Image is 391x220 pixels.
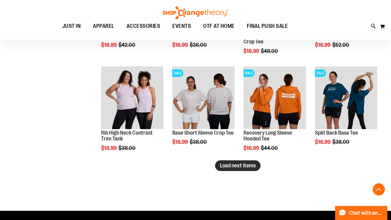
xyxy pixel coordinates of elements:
[101,42,118,48] span: $16.99
[243,48,260,54] span: $16.99
[172,66,235,130] a: Main Image of Base Short Sleeve Crop TeeSALESALE
[197,19,241,33] a: OTF AT HOME
[261,145,279,151] span: $44.00
[98,63,166,167] div: product
[332,42,350,48] span: $52.00
[120,19,166,33] a: ACCESSORIES
[93,19,114,33] span: APPAREL
[315,66,377,130] a: Split Back Base TeeSALESALE
[332,139,350,145] span: $38.00
[261,48,279,54] span: $48.00
[56,19,87,33] a: JUST IN
[241,19,294,33] a: FINAL PUSH SALE
[203,19,235,33] span: OTF AT HOME
[373,183,385,196] button: Back To Top
[190,42,208,48] span: $36.00
[87,19,120,33] a: APPAREL
[162,6,229,19] img: Shop Orangetheory
[243,66,306,130] a: Main Image of Recovery Long Sleeve Hooded TeeSALESALE
[335,206,388,220] button: Chat with an Expert
[243,66,306,129] img: Main Image of Recovery Long Sleeve Hooded Tee
[126,19,160,33] span: ACCESSORIES
[119,145,137,151] span: $38.00
[220,162,256,169] span: Load next items
[101,130,153,142] a: Rib High Neck Contrast Trim Tank
[315,42,331,48] span: $16.99
[101,66,163,130] a: Rib Tank w/ Contrast Binding primary image
[243,69,254,77] span: SALE
[172,42,189,48] span: $16.99
[172,66,235,129] img: Main Image of Base Short Sleeve Crop Tee
[172,139,189,145] span: $16.99
[101,145,118,151] span: $16.99
[240,63,309,167] div: product
[101,66,163,129] img: Rib Tank w/ Contrast Binding primary image
[169,63,238,161] div: product
[215,160,261,171] button: Load next items
[315,130,358,136] a: Split Back Base Tee
[315,66,377,129] img: Split Back Base Tee
[315,69,326,77] span: SALE
[62,19,81,33] span: JUST IN
[315,139,331,145] span: $16.99
[172,130,234,136] a: Base Short Sleeve Crop Tee
[247,19,288,33] span: FINAL PUSH SALE
[119,42,136,48] span: $42.00
[312,63,380,161] div: product
[243,130,292,142] a: Recovery Long Sleeve Hooded Tee
[243,145,260,151] span: $16.99
[172,69,183,77] span: SALE
[190,139,208,145] span: $38.00
[349,210,384,216] span: Chat with an Expert
[172,19,191,33] span: EVENTS
[166,19,197,33] a: EVENTS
